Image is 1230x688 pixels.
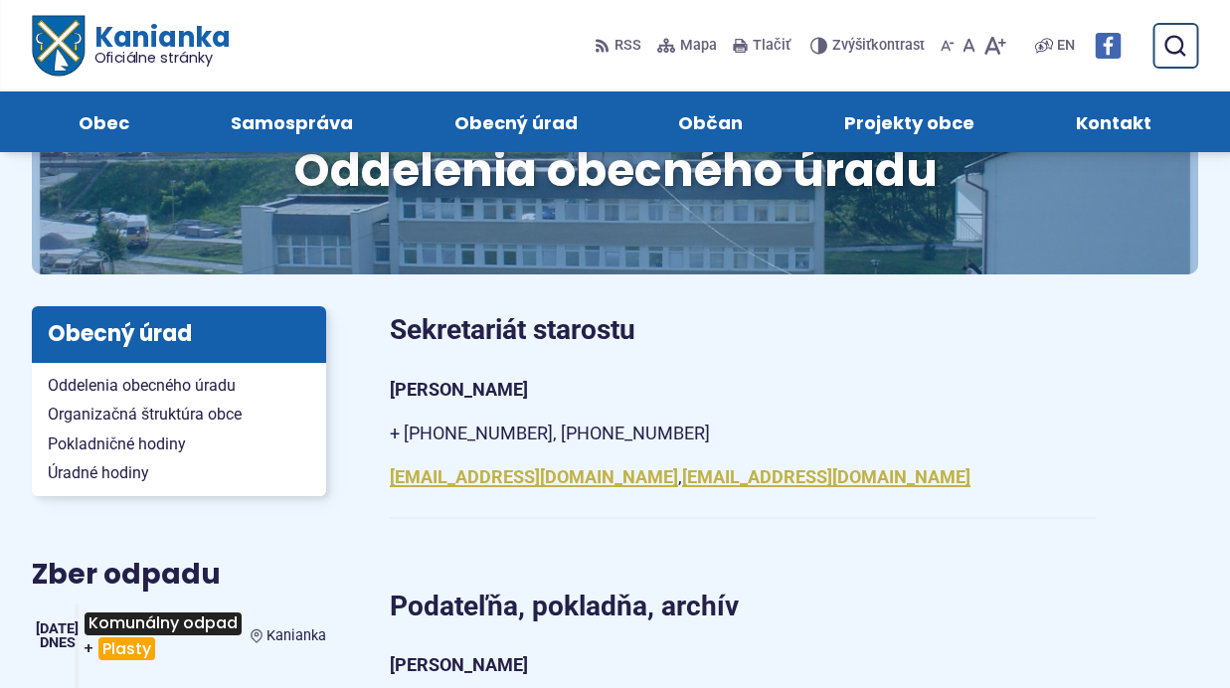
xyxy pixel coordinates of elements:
p: , [390,462,1096,493]
a: [EMAIL_ADDRESS][DOMAIN_NAME] [390,466,678,487]
strong: [PERSON_NAME] [390,379,528,400]
span: [DATE] [36,620,79,637]
strong: [PERSON_NAME] [390,654,528,675]
span: Komunálny odpad [85,612,242,635]
p: + [PHONE_NUMBER], [PHONE_NUMBER] [390,419,1096,449]
strong: Podateľňa, pokladňa, archív [390,590,739,622]
span: Organizačná štruktúra obce [48,400,310,430]
span: Tlačiť [753,38,791,55]
a: EN [1053,34,1079,58]
a: Projekty obce [813,91,1005,152]
a: Oddelenia obecného úradu [32,371,326,401]
button: Tlačiť [729,25,794,67]
a: Logo Kanianka, prejsť na domovskú stránku. [32,16,230,77]
span: Kontakt [1076,91,1151,152]
h3: + [83,604,250,668]
a: RSS [595,25,645,67]
h3: Obecný úrad [32,306,326,362]
a: Mapa [653,25,721,67]
a: Samospráva [200,91,384,152]
span: Kanianka [84,24,229,66]
span: Obecný úrad [454,91,578,152]
span: Oficiálne stránky [93,51,230,65]
span: Občan [678,91,743,152]
span: Úradné hodiny [48,458,310,488]
a: [EMAIL_ADDRESS][DOMAIN_NAME] [682,466,970,487]
span: Pokladničné hodiny [48,430,310,459]
button: Zväčšiť veľkosť písma [979,25,1010,67]
button: Zvýšiťkontrast [810,25,929,67]
span: Mapa [680,34,717,58]
a: Pokladničné hodiny [32,430,326,459]
img: Prejsť na Facebook stránku [1095,33,1121,59]
span: Dnes [40,634,76,651]
span: Oddelenia obecného úradu [48,371,310,401]
span: Samospráva [231,91,353,152]
img: Prejsť na domovskú stránku [32,16,84,77]
span: Projekty obce [844,91,974,152]
strong: Sekretariát starostu [390,313,635,346]
span: Plasty [98,637,155,660]
span: RSS [615,34,641,58]
a: Komunálny odpad+Plasty Kanianka [DATE] Dnes [32,604,326,668]
span: EN [1057,34,1075,58]
span: Obec [79,91,129,152]
a: Občan [648,91,775,152]
span: Oddelenia obecného úradu [293,138,938,202]
a: Kontakt [1045,91,1182,152]
h3: Zber odpadu [32,560,326,591]
button: Nastaviť pôvodnú veľkosť písma [959,25,979,67]
span: Kanianka [266,627,326,644]
button: Zmenšiť veľkosť písma [937,25,959,67]
span: Zvýšiť [832,37,871,54]
a: Organizačná štruktúra obce [32,400,326,430]
a: Obecný úrad [424,91,609,152]
span: kontrast [832,38,925,55]
a: Úradné hodiny [32,458,326,488]
a: Obec [48,91,160,152]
